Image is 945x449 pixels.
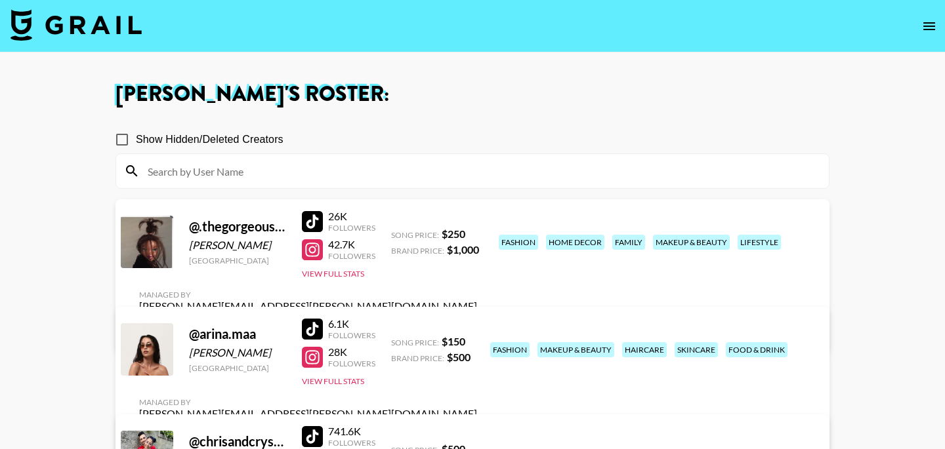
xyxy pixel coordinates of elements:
strong: $ 500 [447,351,471,363]
div: skincare [675,342,718,357]
span: Show Hidden/Deleted Creators [136,132,283,147]
span: Brand Price: [391,353,444,363]
div: Followers [328,330,375,340]
div: fashion [499,235,538,250]
div: fashion [490,342,530,357]
div: 6.1K [328,317,375,330]
div: 741.6K [328,425,375,438]
div: [PERSON_NAME][EMAIL_ADDRESS][PERSON_NAME][DOMAIN_NAME] [139,407,477,420]
button: open drawer [916,13,942,39]
div: [PERSON_NAME][EMAIL_ADDRESS][PERSON_NAME][DOMAIN_NAME] [139,300,477,313]
div: Followers [328,359,375,368]
div: Managed By [139,397,477,407]
div: food & drink [726,342,787,357]
img: Grail Talent [10,9,142,41]
span: Song Price: [391,338,439,347]
button: View Full Stats [302,269,364,279]
div: makeup & beauty [653,235,730,250]
div: @ arina.maa [189,326,286,342]
strong: $ 250 [442,227,465,240]
div: [GEOGRAPHIC_DATA] [189,363,286,373]
div: makeup & beauty [537,342,614,357]
div: 28K [328,345,375,359]
div: @ .thegorgeousdoll [189,218,286,235]
div: Followers [328,223,375,233]
div: [GEOGRAPHIC_DATA] [189,256,286,265]
div: [PERSON_NAME] [189,239,286,252]
div: haircare [622,342,667,357]
h1: [PERSON_NAME] 's Roster: [115,84,829,105]
strong: $ 1,000 [447,243,479,256]
div: Managed By [139,290,477,300]
div: 42.7K [328,238,375,251]
span: Song Price: [391,230,439,240]
input: Search by User Name [140,161,821,182]
div: lifestyle [738,235,781,250]
div: family [612,235,645,250]
strong: $ 150 [442,335,465,347]
div: [PERSON_NAME] [189,346,286,359]
div: 26K [328,210,375,223]
div: Followers [328,438,375,448]
button: View Full Stats [302,376,364,386]
div: Followers [328,251,375,261]
div: home decor [546,235,604,250]
span: Brand Price: [391,246,444,256]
